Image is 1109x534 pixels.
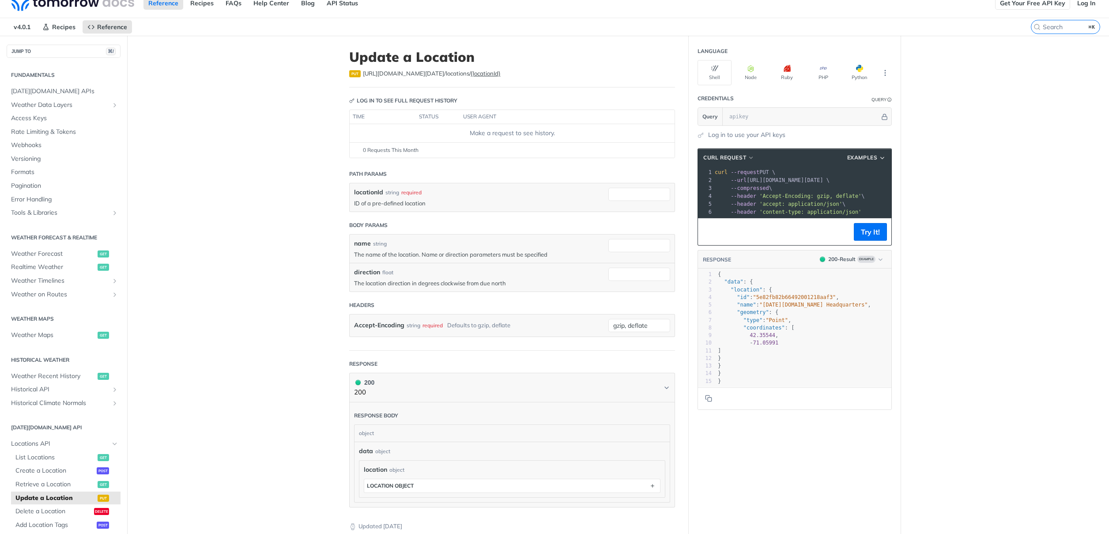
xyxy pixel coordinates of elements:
span: Weather Forecast [11,250,95,258]
span: curl [715,169,728,175]
div: object [389,466,404,474]
button: 200 200200 [354,378,670,398]
span: Access Keys [11,114,118,123]
div: 8 [698,324,712,332]
span: 200 [355,380,361,385]
button: JUMP TO⌘/ [7,45,121,58]
span: --header [731,201,756,207]
span: Query [702,113,718,121]
span: post [97,522,109,529]
div: 15 [698,378,712,385]
a: Webhooks [7,139,121,152]
button: Show subpages for Historical API [111,386,118,393]
button: RESPONSE [702,255,732,264]
button: Show subpages for Weather Timelines [111,277,118,284]
div: 1 [698,271,712,278]
div: 10 [698,339,712,347]
span: ] [718,348,721,354]
span: } [718,355,721,361]
span: [DATE][DOMAIN_NAME] APIs [11,87,118,96]
span: Weather Maps [11,331,95,340]
div: Path Params [349,170,387,178]
span: 71.05991 [753,340,778,346]
a: Formats [7,166,121,179]
span: "coordinates" [743,325,785,331]
div: 200 - Result [828,255,856,263]
div: required [401,189,422,197]
span: Locations API [11,439,109,448]
span: delete [94,508,109,515]
button: Hide [880,112,889,121]
span: Weather Recent History [11,372,95,381]
span: --header [731,209,756,215]
span: 200 [820,257,825,262]
span: get [98,332,109,339]
span: : { [718,309,778,315]
button: Show subpages for Weather Data Layers [111,102,118,109]
span: : { [718,279,753,285]
a: Access Keys [7,112,121,125]
button: Hide subpages for Locations API [111,440,118,447]
span: get [98,250,109,258]
th: user agent [460,110,657,124]
button: Ruby [770,60,804,85]
div: 6 [698,309,712,316]
div: 200 [354,378,374,387]
span: --url [731,177,747,183]
span: v4.0.1 [9,20,35,34]
span: Versioning [11,155,118,163]
span: Weather on Routes [11,290,109,299]
a: Historical Climate NormalsShow subpages for Historical Climate Normals [7,397,121,410]
div: 3 [698,184,713,192]
span: get [98,373,109,380]
div: 200 200200 [349,402,675,507]
span: Realtime Weather [11,263,95,272]
div: string [407,319,420,332]
div: string [385,189,399,197]
span: \ [715,193,865,199]
button: Try It! [854,223,887,241]
button: Show subpages for Historical Climate Normals [111,400,118,407]
span: "location" [731,287,762,293]
svg: More ellipsis [881,69,889,77]
span: : , [718,302,871,308]
a: Update a Locationput [11,492,121,505]
span: Error Handling [11,195,118,204]
span: Recipes [52,23,75,31]
div: 4 [698,294,712,301]
button: Shell [698,60,732,85]
span: get [98,264,109,271]
div: string [373,240,387,248]
p: 200 [354,387,374,398]
span: "Point" [766,317,788,323]
span: { [718,271,721,277]
span: Update a Location [15,494,95,503]
div: Response body [354,412,398,420]
label: name [354,239,371,248]
div: 4 [698,192,713,200]
button: More Languages [879,66,892,80]
span: \ [715,185,772,191]
i: Information [887,98,892,102]
div: 11 [698,347,712,355]
button: Node [734,60,768,85]
span: - [750,340,753,346]
span: location [364,465,387,474]
span: Examples [847,154,878,162]
a: Realtime Weatherget [7,261,121,274]
div: Headers [349,301,374,309]
span: data [359,447,373,456]
button: Show subpages for Weather on Routes [111,291,118,298]
span: Tools & Libraries [11,208,109,217]
div: 3 [698,286,712,294]
div: QueryInformation [871,96,892,103]
span: Reference [97,23,127,31]
h2: [DATE][DOMAIN_NAME] API [7,424,121,432]
h2: Weather Forecast & realtime [7,234,121,242]
div: 12 [698,355,712,362]
div: location object [367,482,414,489]
a: Historical APIShow subpages for Historical API [7,383,121,396]
div: object [375,447,390,455]
a: Weather Data LayersShow subpages for Weather Data Layers [7,98,121,112]
span: 42.35544 [750,332,775,338]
